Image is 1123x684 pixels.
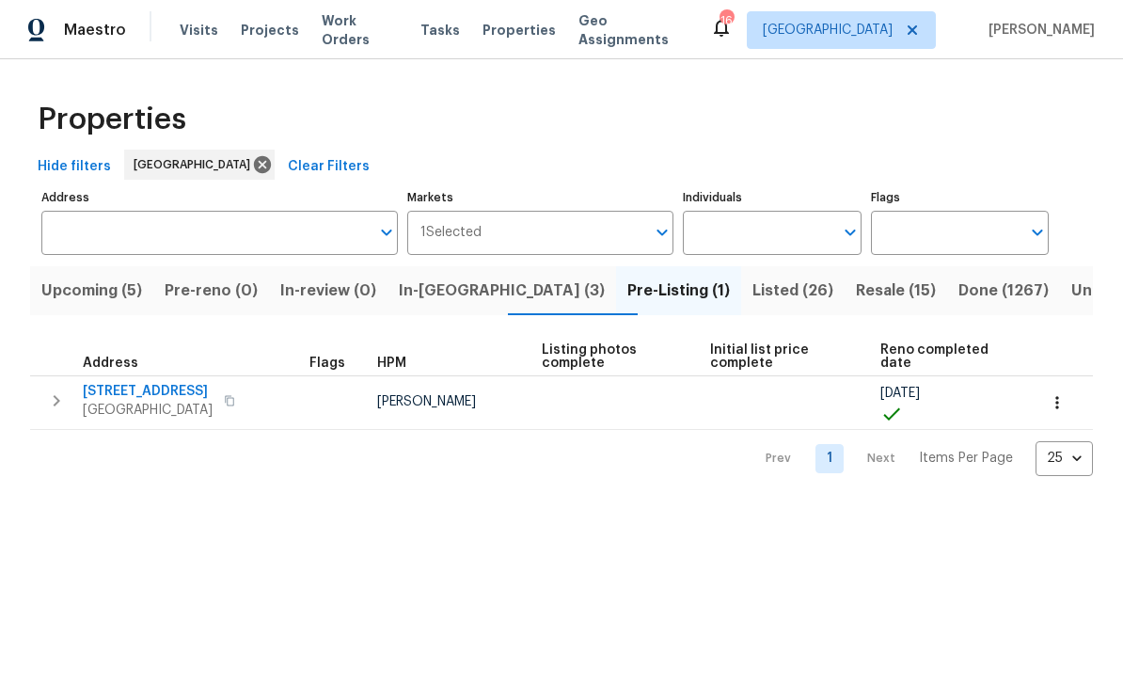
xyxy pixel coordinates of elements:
div: [GEOGRAPHIC_DATA] [124,150,275,180]
span: Initial list price complete [710,343,849,370]
span: Resale (15) [856,278,936,304]
span: In-[GEOGRAPHIC_DATA] (3) [399,278,605,304]
span: Done (1267) [958,278,1049,304]
nav: Pagination Navigation [748,441,1093,476]
button: Hide filters [30,150,119,184]
span: Listing photos complete [542,343,678,370]
span: [GEOGRAPHIC_DATA] [763,21,893,40]
label: Flags [871,192,1049,203]
span: Flags [309,357,345,370]
span: Properties [482,21,556,40]
span: Maestro [64,21,126,40]
span: Address [83,357,138,370]
label: Markets [407,192,674,203]
span: [STREET_ADDRESS] [83,382,213,401]
span: Pre-reno (0) [165,278,258,304]
span: Visits [180,21,218,40]
span: Tasks [420,24,460,37]
span: Reno completed date [880,343,1004,370]
button: Clear Filters [280,150,377,184]
p: Items Per Page [919,449,1013,468]
button: Open [373,219,400,246]
button: Open [1024,219,1051,246]
label: Address [41,192,398,203]
span: Hide filters [38,155,111,179]
label: Individuals [683,192,861,203]
span: Clear Filters [288,155,370,179]
span: In-review (0) [280,278,376,304]
span: Pre-Listing (1) [627,278,730,304]
span: [DATE] [880,387,920,400]
span: 1 Selected [420,225,482,241]
button: Open [649,219,675,246]
span: [PERSON_NAME] [981,21,1095,40]
span: [GEOGRAPHIC_DATA] [134,155,258,174]
span: Upcoming (5) [41,278,142,304]
div: 16 [720,11,733,30]
span: [GEOGRAPHIC_DATA] [83,401,213,420]
div: 25 [1036,434,1093,483]
span: Listed (26) [752,278,833,304]
span: [PERSON_NAME] [377,395,476,408]
span: Geo Assignments [578,11,688,49]
span: Work Orders [322,11,398,49]
a: Goto page 1 [815,444,844,473]
button: Open [837,219,863,246]
span: Projects [241,21,299,40]
span: HPM [377,357,406,370]
span: Properties [38,110,186,129]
